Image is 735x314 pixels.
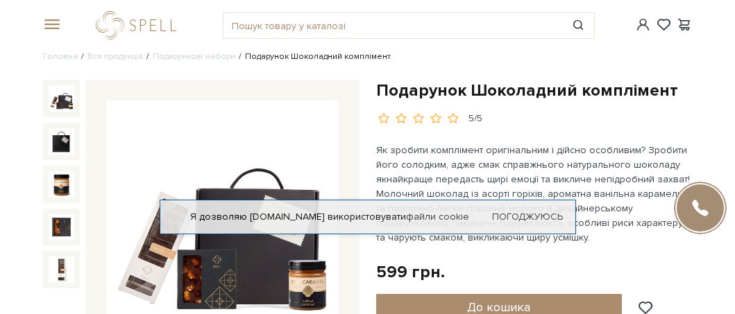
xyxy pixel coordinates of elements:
button: Пошук товару у каталозі [562,13,594,38]
img: Подарунок Шоколадний комплімент [49,256,75,283]
h1: Подарунок Шоколадний комплімент [376,80,693,101]
input: Пошук товару у каталозі [223,13,562,38]
img: Подарунок Шоколадний комплімент [49,128,75,155]
li: Подарунок Шоколадний комплімент [235,51,391,63]
a: файли cookie [406,211,469,223]
a: logo [96,11,183,40]
a: Вся продукція [87,51,143,62]
div: 5/5 [468,112,482,125]
a: Погоджуюсь [492,211,563,223]
a: Подарункові набори [153,51,235,62]
div: 599 грн. [376,261,445,283]
p: Як зробити комплімент оригінальним і дійсно особливим? Зробити його солодким, адже смак справжньо... [376,143,693,245]
img: Подарунок Шоколадний комплімент [49,85,75,112]
a: Головна [43,51,78,62]
img: Подарунок Шоколадний комплімент [49,214,75,241]
img: Подарунок Шоколадний комплімент [49,171,75,198]
div: Я дозволяю [DOMAIN_NAME] використовувати [160,211,575,223]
